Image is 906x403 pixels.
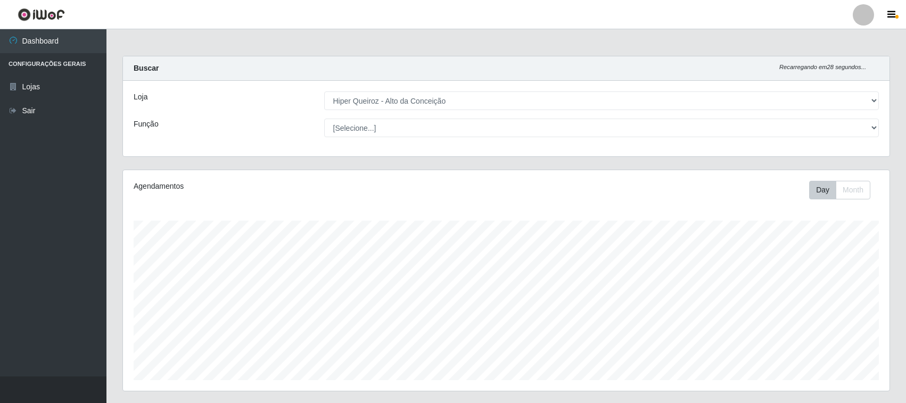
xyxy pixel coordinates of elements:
button: Day [809,181,836,199]
label: Função [134,119,159,130]
i: Recarregando em 28 segundos... [779,64,866,70]
label: Loja [134,91,147,103]
img: CoreUI Logo [18,8,65,21]
div: First group [809,181,870,199]
div: Agendamentos [134,181,435,192]
div: Toolbar with button groups [809,181,879,199]
strong: Buscar [134,64,159,72]
button: Month [836,181,870,199]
